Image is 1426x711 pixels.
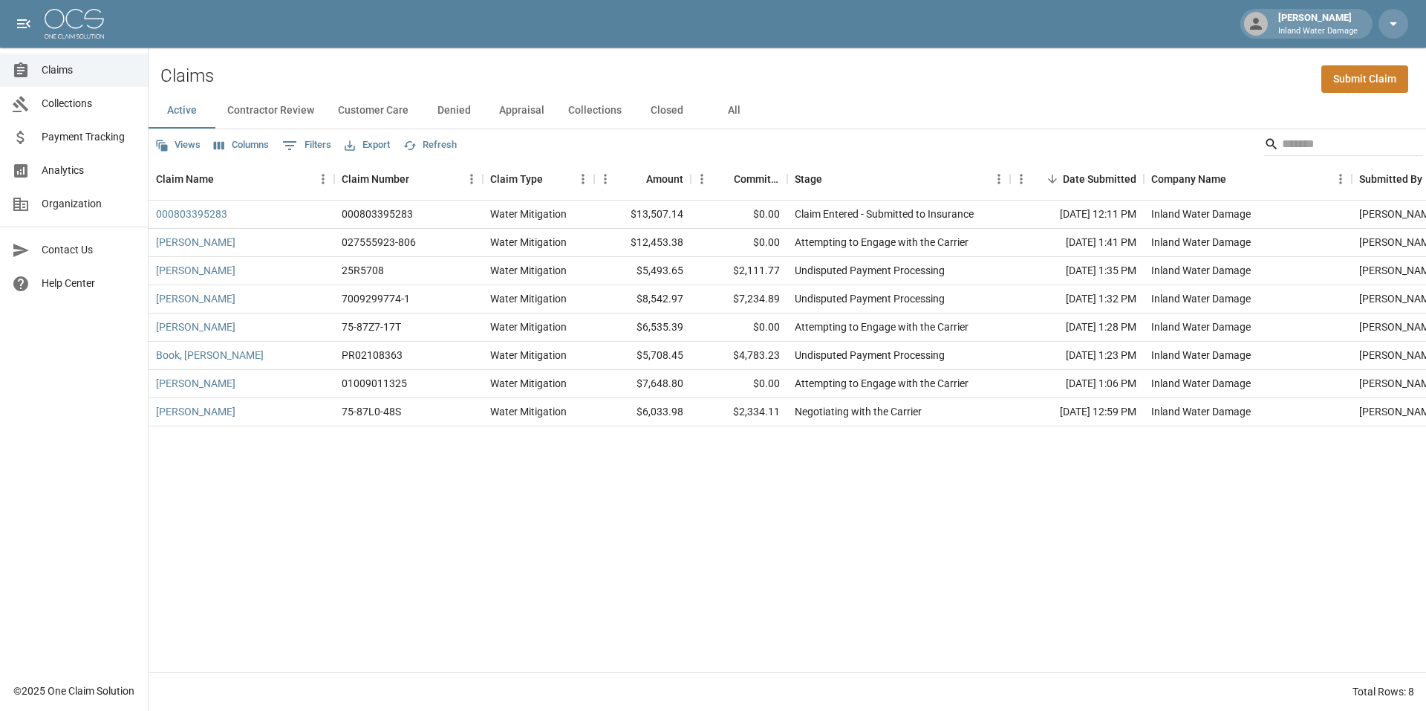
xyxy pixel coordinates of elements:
button: Closed [634,93,700,129]
a: [PERSON_NAME] [156,376,235,391]
button: Customer Care [326,93,420,129]
div: Undisputed Payment Processing [795,263,945,278]
button: Export [341,134,394,157]
div: Stage [795,158,822,200]
div: Claim Entered - Submitted to Insurance [795,207,974,221]
div: Search [1264,132,1423,159]
div: $0.00 [691,314,787,342]
a: [PERSON_NAME] [156,263,235,278]
div: Claim Type [490,158,543,200]
button: Menu [572,168,594,190]
div: [DATE] 12:11 PM [1010,201,1144,229]
div: Inland Water Damage [1151,348,1251,363]
button: Sort [625,169,646,189]
button: Sort [1226,169,1247,189]
div: Water Mitigation [490,263,567,278]
div: Inland Water Damage [1151,207,1251,221]
div: Water Mitigation [490,376,567,391]
div: Total Rows: 8 [1352,684,1414,699]
button: Views [152,134,204,157]
h2: Claims [160,65,214,87]
div: $13,507.14 [594,201,691,229]
div: Undisputed Payment Processing [795,291,945,306]
button: Select columns [210,134,273,157]
div: Date Submitted [1010,158,1144,200]
p: Inland Water Damage [1278,25,1358,38]
div: Undisputed Payment Processing [795,348,945,363]
div: Water Mitigation [490,291,567,306]
button: Sort [1042,169,1063,189]
div: Company Name [1151,158,1226,200]
span: Analytics [42,163,136,178]
div: Committed Amount [691,158,787,200]
a: 000803395283 [156,207,227,221]
button: Show filters [279,134,335,158]
div: Claim Number [342,158,409,200]
div: [DATE] 1:41 PM [1010,229,1144,257]
button: Menu [594,168,616,190]
div: Attempting to Engage with the Carrier [795,376,968,391]
div: 7009299774-1 [342,291,410,306]
button: Appraisal [487,93,556,129]
div: Claim Number [334,158,483,200]
button: Menu [988,168,1010,190]
a: [PERSON_NAME] [156,319,235,334]
div: Attempting to Engage with the Carrier [795,319,968,334]
div: $0.00 [691,370,787,398]
div: Inland Water Damage [1151,235,1251,250]
button: Refresh [400,134,460,157]
div: $7,234.89 [691,285,787,314]
a: Submit Claim [1321,65,1408,93]
button: Collections [556,93,634,129]
div: $5,493.65 [594,257,691,285]
div: 75-87L0-48S [342,404,401,419]
span: Collections [42,96,136,111]
button: All [700,93,767,129]
button: Denied [420,93,487,129]
div: Date Submitted [1063,158,1136,200]
span: Payment Tracking [42,129,136,145]
button: Sort [543,169,564,189]
button: Menu [691,168,713,190]
div: 01009011325 [342,376,407,391]
div: $0.00 [691,201,787,229]
div: 25R5708 [342,263,384,278]
div: Water Mitigation [490,235,567,250]
div: Inland Water Damage [1151,291,1251,306]
div: $7,648.80 [594,370,691,398]
div: dynamic tabs [149,93,1426,129]
div: Claim Name [149,158,334,200]
div: Claim Name [156,158,214,200]
button: Menu [1329,168,1352,190]
a: [PERSON_NAME] [156,235,235,250]
button: Sort [713,169,734,189]
button: Menu [1010,168,1032,190]
div: $8,542.97 [594,285,691,314]
div: [DATE] 1:06 PM [1010,370,1144,398]
div: Water Mitigation [490,207,567,221]
div: Inland Water Damage [1151,404,1251,419]
div: Negotiating with the Carrier [795,404,922,419]
div: Water Mitigation [490,404,567,419]
button: open drawer [9,9,39,39]
div: [DATE] 1:23 PM [1010,342,1144,370]
a: [PERSON_NAME] [156,291,235,306]
div: Amount [594,158,691,200]
button: Sort [409,169,430,189]
div: [DATE] 1:35 PM [1010,257,1144,285]
div: 000803395283 [342,207,413,221]
div: [DATE] 1:28 PM [1010,314,1144,342]
button: Contractor Review [215,93,326,129]
div: $2,111.77 [691,257,787,285]
div: Claim Type [483,158,594,200]
div: Inland Water Damage [1151,376,1251,391]
img: ocs-logo-white-transparent.png [45,9,104,39]
span: Claims [42,62,136,78]
div: $0.00 [691,229,787,257]
span: Organization [42,196,136,212]
div: [DATE] 12:59 PM [1010,398,1144,426]
a: [PERSON_NAME] [156,404,235,419]
div: $6,535.39 [594,314,691,342]
div: $6,033.98 [594,398,691,426]
button: Active [149,93,215,129]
